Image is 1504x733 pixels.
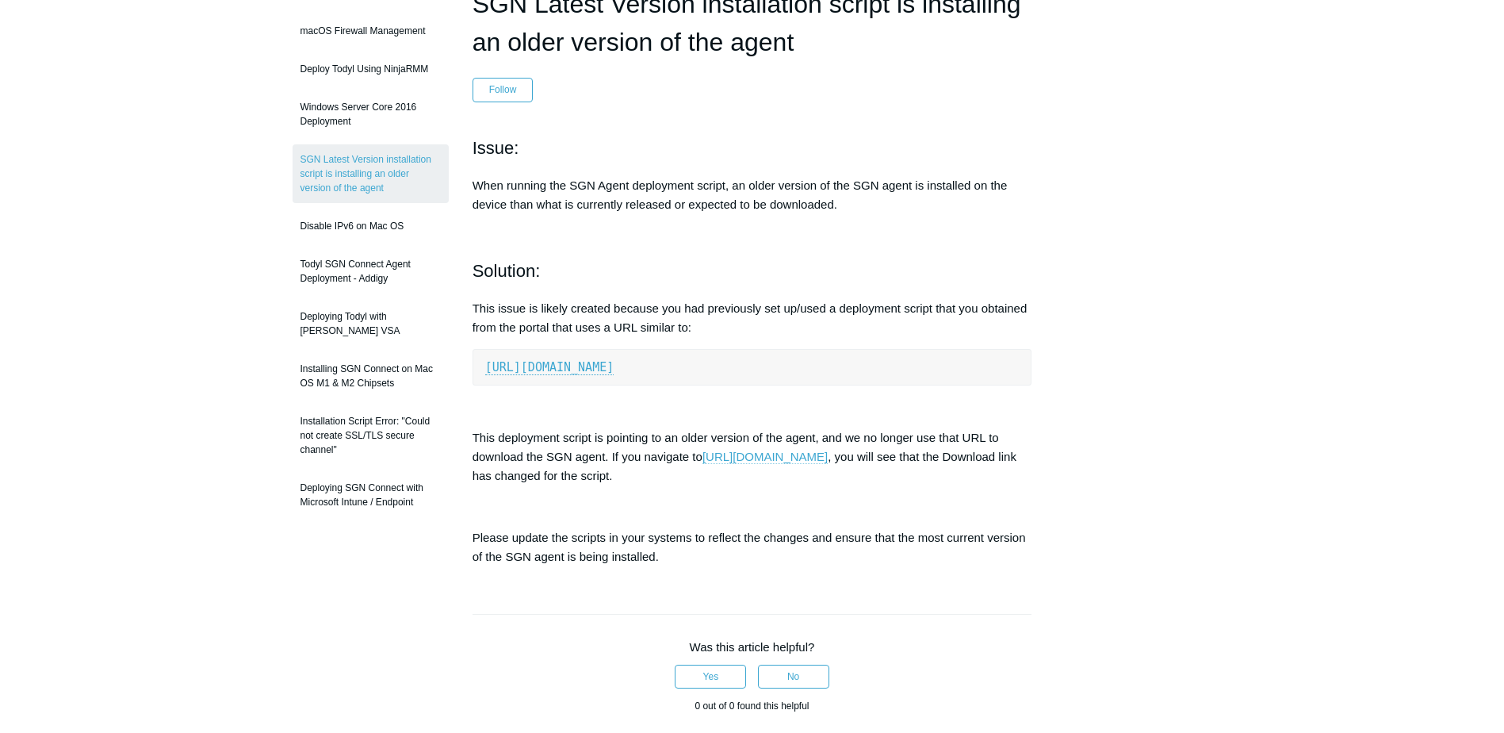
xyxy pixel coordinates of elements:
[473,528,1032,566] p: Please update the scripts in your systems to reflect the changes and ensure that the most current...
[293,54,449,84] a: Deploy Todyl Using NinjaRMM
[675,665,746,689] button: This article was helpful
[473,257,1032,285] h2: Solution:
[293,406,449,465] a: Installation Script Error: "Could not create SSL/TLS secure channel"
[293,144,449,203] a: SGN Latest Version installation script is installing an older version of the agent
[473,134,1032,162] h2: Issue:
[473,299,1032,337] p: This issue is likely created because you had previously set up/used a deployment script that you ...
[293,211,449,241] a: Disable IPv6 on Mac OS
[473,176,1032,214] p: When running the SGN Agent deployment script, an older version of the SGN agent is installed on t...
[485,360,614,375] a: [URL][DOMAIN_NAME]
[473,78,534,102] button: Follow Article
[293,301,449,346] a: Deploying Todyl with [PERSON_NAME] VSA
[702,450,828,464] a: [URL][DOMAIN_NAME]
[293,354,449,398] a: Installing SGN Connect on Mac OS M1 & M2 Chipsets
[293,249,449,294] a: Todyl SGN Connect Agent Deployment - Addigy
[695,700,809,712] span: 0 out of 0 found this helpful
[690,640,815,654] span: Was this article helpful?
[293,92,449,136] a: Windows Server Core 2016 Deployment
[293,16,449,46] a: macOS Firewall Management
[758,665,829,689] button: This article was not helpful
[473,428,1032,485] p: This deployment script is pointing to an older version of the agent, and we no longer use that UR...
[293,473,449,517] a: Deploying SGN Connect with Microsoft Intune / Endpoint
